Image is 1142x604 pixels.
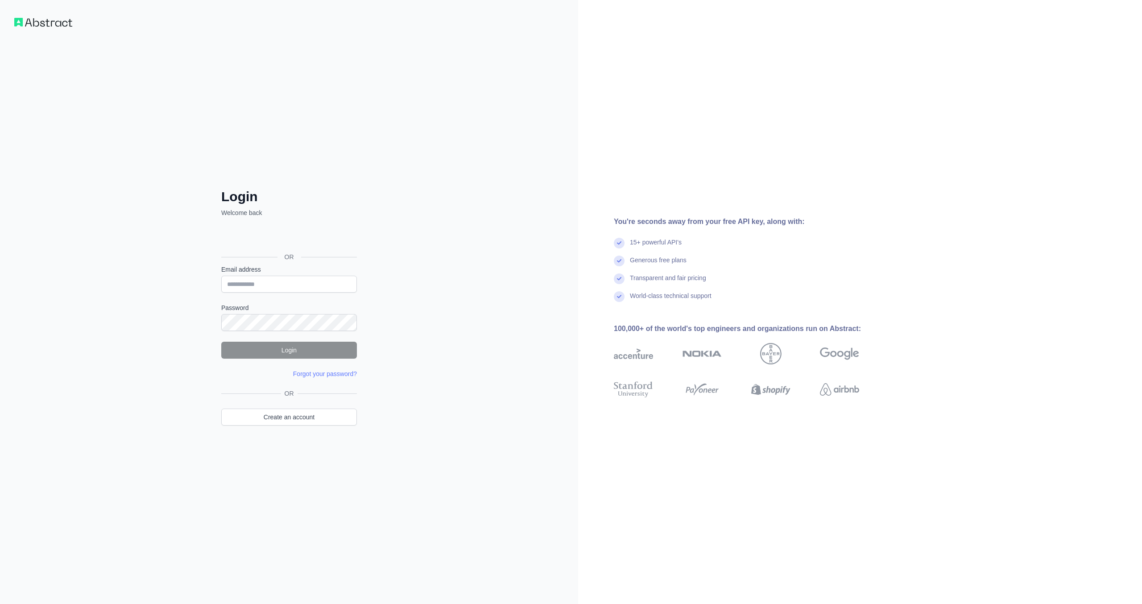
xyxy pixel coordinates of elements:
[820,343,859,364] img: google
[614,343,653,364] img: accenture
[614,380,653,399] img: stanford university
[614,291,625,302] img: check mark
[614,216,888,227] div: You're seconds away from your free API key, along with:
[630,256,687,273] div: Generous free plans
[614,323,888,334] div: 100,000+ of the world's top engineers and organizations run on Abstract:
[630,291,712,309] div: World-class technical support
[614,273,625,284] img: check mark
[630,238,682,256] div: 15+ powerful API's
[221,208,357,217] p: Welcome back
[281,389,298,398] span: OR
[217,227,360,247] iframe: Кнопка "Войти с аккаунтом Google"
[293,370,357,377] a: Forgot your password?
[683,380,722,399] img: payoneer
[221,265,357,274] label: Email address
[614,256,625,266] img: check mark
[221,189,357,205] h2: Login
[751,380,790,399] img: shopify
[820,380,859,399] img: airbnb
[221,342,357,359] button: Login
[614,238,625,248] img: check mark
[14,18,72,27] img: Workflow
[221,303,357,312] label: Password
[630,273,706,291] div: Transparent and fair pricing
[683,343,722,364] img: nokia
[760,343,782,364] img: bayer
[221,409,357,426] a: Create an account
[277,252,301,261] span: OR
